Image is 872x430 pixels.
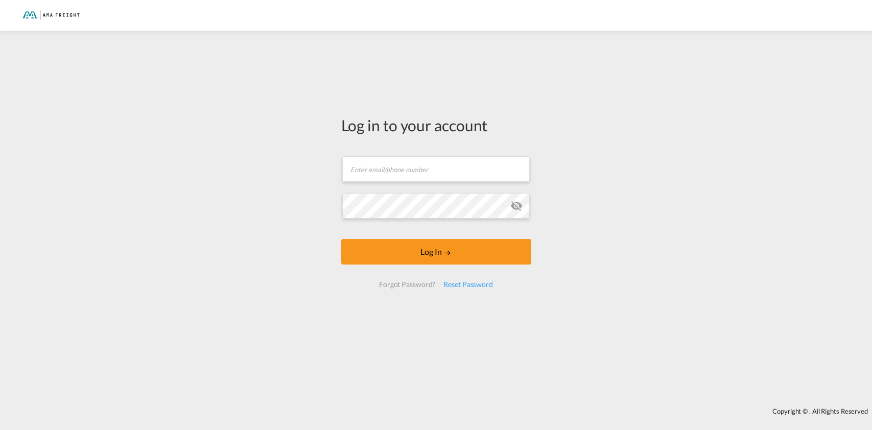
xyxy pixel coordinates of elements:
keeper-lock: Open Keeper Popup [492,200,504,212]
input: Enter email/phone number [342,156,530,182]
div: Reset Password [439,275,497,294]
md-icon: icon-eye-off [510,200,523,212]
img: f843cad07f0a11efa29f0335918cc2fb.png [15,4,84,27]
div: Log in to your account [341,114,531,136]
button: LOGIN [341,239,531,265]
div: Forgot Password? [375,275,439,294]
